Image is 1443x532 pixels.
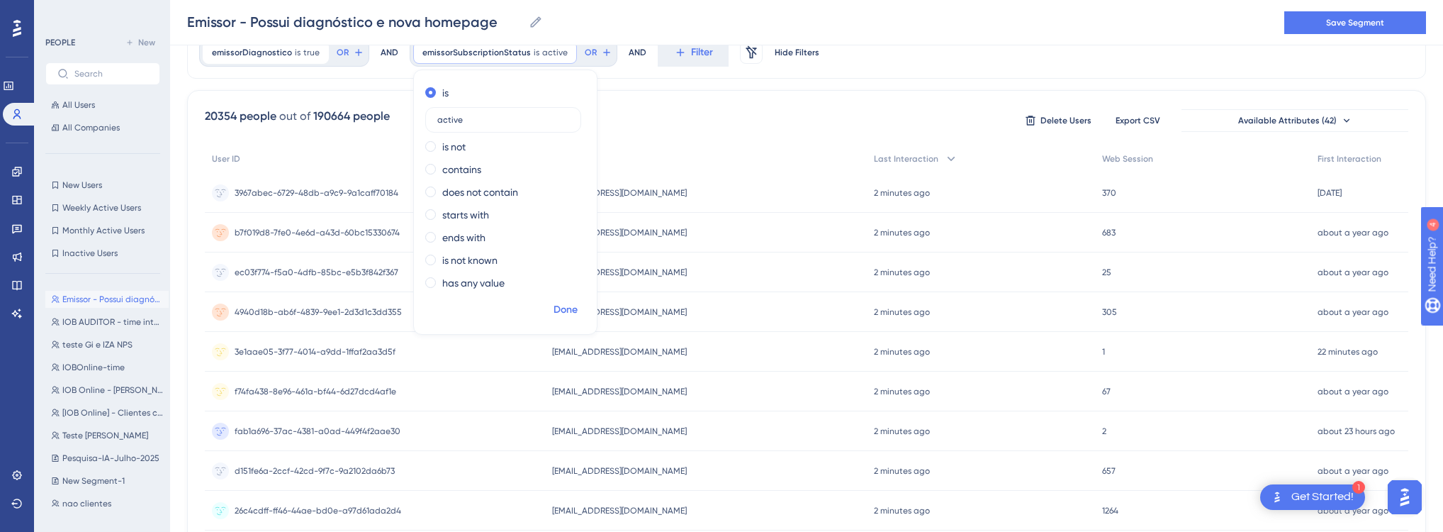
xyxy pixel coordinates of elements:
button: IOB AUDITOR - time interno [45,314,169,331]
time: 2 minutes ago [874,426,930,436]
time: about a year ago [1318,307,1388,317]
img: launcher-image-alternative-text [1269,489,1286,506]
label: ends with [442,229,485,246]
button: Hide Filters [774,41,819,64]
span: [EMAIL_ADDRESS][DOMAIN_NAME] [552,187,687,199]
div: 1 [1352,481,1365,494]
span: 305 [1102,306,1117,318]
div: PEOPLE [45,37,75,48]
label: does not contain [442,184,518,201]
span: First Interaction [1318,153,1381,165]
input: Type the value [437,115,569,125]
span: fab1a696-37ac-4381-a0ad-449f4f2aae30 [235,426,400,437]
button: Done [546,297,585,323]
button: Available Attributes (42) [1181,109,1408,132]
span: 67 [1102,386,1111,397]
span: [EMAIL_ADDRESS][DOMAIN_NAME] [552,227,687,238]
span: 2 [1102,426,1106,437]
time: 2 minutes ago [874,267,930,277]
span: Pesquisa-IA-Julho-2025 [62,453,159,464]
time: 2 minutes ago [874,307,930,317]
button: Delete Users [1023,109,1094,132]
button: OR [583,41,614,64]
label: is not [442,138,466,155]
time: about a year ago [1318,466,1388,476]
span: [EMAIL_ADDRESS][DOMAIN_NAME] [552,505,687,516]
button: nao clientes [45,495,169,512]
time: 2 minutes ago [874,347,930,357]
button: New Segment-1 [45,472,169,489]
button: All Users [45,96,160,113]
span: Emissor - Possui diagnóstico e nova homepage [62,294,163,305]
span: Delete Users [1040,115,1091,126]
span: d151fe6a-2ccf-42cd-9f7c-9a2102da6b73 [235,465,395,477]
time: about a year ago [1318,267,1388,277]
span: [EMAIL_ADDRESS][DOMAIN_NAME] [552,465,687,477]
button: Pesquisa-IA-Julho-2025 [45,450,169,467]
iframe: UserGuiding AI Assistant Launcher [1383,476,1426,519]
button: teste Gi e IZA NPS [45,336,169,353]
span: Hide Filters [775,47,819,58]
time: 22 minutes ago [1318,347,1378,357]
span: active [542,47,568,58]
time: 2 minutes ago [874,387,930,397]
div: 20354 people [205,108,276,125]
span: 4940d18b-ab6f-4839-9ee1-2d3d1c3dd355 [235,306,402,318]
label: is [442,84,449,101]
button: New Users [45,177,160,194]
span: 657 [1102,465,1116,477]
span: Teste [PERSON_NAME] [62,430,148,441]
span: New [138,37,155,48]
span: [EMAIL_ADDRESS][DOMAIN_NAME] [552,386,687,397]
button: IOBOnline-time [45,359,169,376]
div: Open Get Started! checklist, remaining modules: 1 [1260,484,1365,510]
span: is [534,47,539,58]
span: OR [585,47,597,58]
span: Save Segment [1326,17,1384,28]
time: about a year ago [1318,506,1388,516]
span: All Companies [62,122,120,133]
span: teste Gi e IZA NPS [62,339,133,350]
span: ec03f774-f5a0-4dfb-85bc-e5b3f842f367 [235,267,398,278]
span: 25 [1102,267,1111,278]
span: New Segment-1 [62,475,125,487]
span: emissorDiagnostico [212,47,292,58]
div: 4 [99,7,103,18]
button: Teste [PERSON_NAME] [45,427,169,444]
div: Get Started! [1291,489,1354,505]
span: Available Attributes (42) [1238,115,1337,126]
span: emissorSubscriptionStatus [422,47,531,58]
time: 2 minutes ago [874,228,930,238]
span: b7f019d8-7fe0-4e6d-a43d-60bc15330674 [235,227,400,238]
span: 1 [1102,346,1105,358]
input: Segment Name [187,12,523,32]
button: Inactive Users [45,245,160,262]
span: Export CSV [1116,115,1160,126]
span: OR [337,47,349,58]
button: OR [335,41,366,64]
button: All Companies [45,119,160,136]
span: true [303,47,320,58]
span: 3967abec-6729-48db-a9c9-9a1caff70184 [235,187,398,199]
span: Done [554,301,578,318]
span: 683 [1102,227,1116,238]
button: [IOB Online] - Clientes com conta gratuita [45,404,169,421]
span: Filter [691,44,713,61]
button: Weekly Active Users [45,199,160,216]
span: [EMAIL_ADDRESS][DOMAIN_NAME] [552,267,687,278]
span: Weekly Active Users [62,202,141,214]
button: New [120,34,160,51]
span: Monthly Active Users [62,225,145,236]
label: is not known [442,252,498,269]
time: about 23 hours ago [1318,426,1395,436]
time: 2 minutes ago [874,506,930,516]
time: about a year ago [1318,387,1388,397]
div: AND [629,38,646,67]
span: 3e1aae05-3f77-4014-a9dd-1ffaf2aa3d5f [235,346,395,358]
div: AND [381,38,398,67]
span: Need Help? [33,4,89,21]
span: User ID [212,153,240,165]
span: nao clientes [62,498,111,509]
